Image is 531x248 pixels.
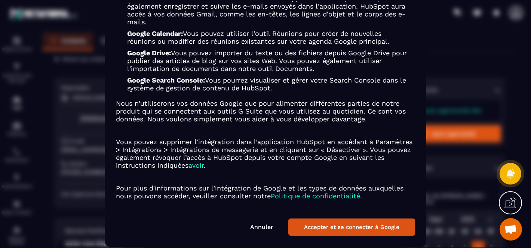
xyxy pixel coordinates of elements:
button: Accepter et se connecter à Google [288,218,415,236]
span: Vous pouvez utiliser l'outil Réunions pour créer de nouvelles réunions ou modifier des réunions e... [127,30,389,45]
p: Google Search Console: [127,76,408,92]
p: Vous pouvez supprimer l’intégration dans l’application HubSpot en accédant à Paramètres > Intégra... [116,138,415,169]
span: Vous pourrez visualiser et gérer votre Search Console dans le système de gestion de contenu de Hu... [127,76,406,92]
span: Politique de confidentialité [271,192,360,200]
span: Vous pouvez importer du texte ou des fichiers depuis Google Drive pour publier des articles de bl... [127,49,407,72]
span: avoir [188,161,204,169]
p: Google Drive: [127,49,408,72]
a: Ouvrir le chat [500,218,522,241]
p: Pour plus d'informations sur l'intégration de Google et les types de données auxquelles nous pouv... [116,184,415,200]
p: Nous n'utiliserons vos données Google que pour alimenter différentes parties de notre produit qui... [116,99,415,123]
p: Google Calendar: [127,30,408,45]
a: Annuler [250,223,273,230]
